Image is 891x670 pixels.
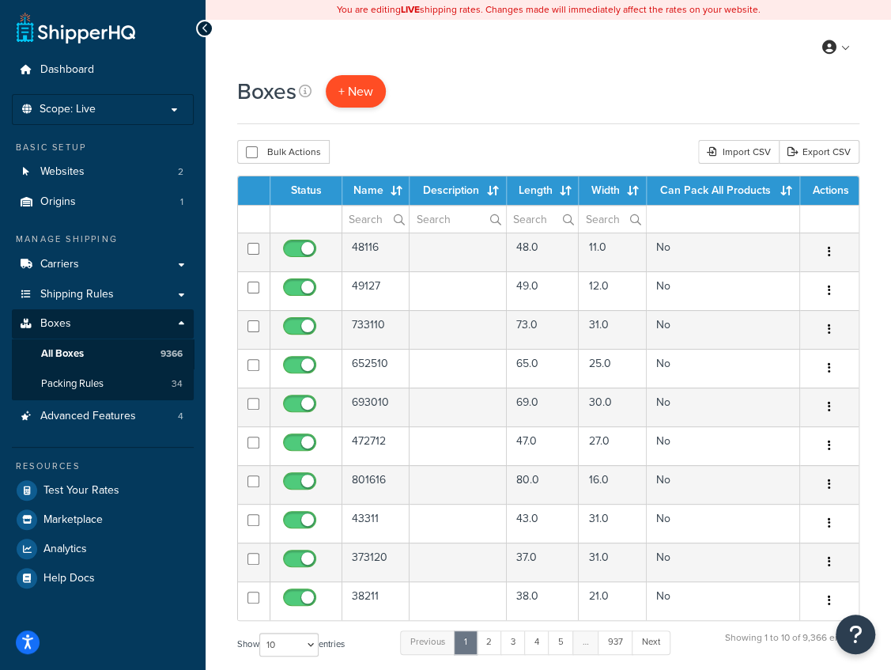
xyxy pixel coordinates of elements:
a: … [572,630,599,654]
span: Marketplace [43,513,103,527]
td: 49127 [342,271,410,310]
th: Status [270,176,342,205]
td: 37.0 [507,543,580,581]
td: 27.0 [579,426,646,465]
td: 652510 [342,349,410,388]
li: Advanced Features [12,402,194,431]
span: 9366 [160,347,183,361]
td: No [647,233,800,271]
td: 49.0 [507,271,580,310]
a: Marketplace [12,505,194,534]
a: Advanced Features 4 [12,402,194,431]
b: LIVE [401,2,420,17]
a: 4 [524,630,549,654]
td: 31.0 [579,543,646,581]
input: Search [342,206,410,233]
span: + New [338,82,373,100]
td: 31.0 [579,504,646,543]
td: No [647,543,800,581]
td: 80.0 [507,465,580,504]
th: Description : activate to sort column ascending [410,176,506,205]
a: 5 [548,630,574,654]
span: Scope: Live [40,103,96,116]
span: Advanced Features [40,410,136,423]
a: ShipperHQ Home [17,12,135,44]
a: Analytics [12,535,194,563]
span: Analytics [43,543,87,556]
td: 12.0 [579,271,646,310]
span: Origins [40,195,76,209]
a: Boxes [12,309,194,339]
td: 48116 [342,233,410,271]
span: Test Your Rates [43,484,119,498]
td: 43.0 [507,504,580,543]
span: Help Docs [43,572,95,585]
h1: Boxes [237,76,296,107]
td: No [647,581,800,620]
span: Dashboard [40,63,94,77]
a: + New [326,75,386,108]
li: Origins [12,187,194,217]
td: No [647,504,800,543]
li: All Boxes [12,339,194,369]
th: Can Pack All Products : activate to sort column ascending [647,176,800,205]
span: 1 [180,195,183,209]
th: Width : activate to sort column ascending [579,176,646,205]
td: 733110 [342,310,410,349]
a: Next [632,630,670,654]
a: Dashboard [12,55,194,85]
select: Showentries [259,633,319,657]
td: 21.0 [579,581,646,620]
div: Resources [12,460,194,473]
label: Show entries [237,633,345,657]
a: Help Docs [12,564,194,592]
div: Showing 1 to 10 of 9,366 entries [725,629,859,663]
td: No [647,426,800,465]
a: Shipping Rules [12,280,194,309]
th: Actions [800,176,859,205]
td: 47.0 [507,426,580,465]
td: No [647,465,800,504]
a: Test Your Rates [12,476,194,505]
span: All Boxes [41,347,84,361]
span: 34 [172,377,183,391]
input: Search [410,206,505,233]
td: No [647,349,800,388]
a: Export CSV [779,140,859,164]
a: 2 [476,630,502,654]
td: No [647,310,800,349]
a: Packing Rules 34 [12,369,194,399]
a: Carriers [12,250,194,279]
span: 2 [178,165,183,179]
td: 11.0 [579,233,646,271]
a: Previous [400,630,455,654]
button: Open Resource Center [836,615,875,654]
span: Shipping Rules [40,288,114,301]
div: Basic Setup [12,141,194,154]
td: 65.0 [507,349,580,388]
td: 373120 [342,543,410,581]
td: 693010 [342,388,410,426]
td: 38.0 [507,581,580,620]
td: 472712 [342,426,410,465]
a: Websites 2 [12,157,194,187]
a: 1 [454,630,478,654]
td: No [647,271,800,310]
input: Search [507,206,579,233]
span: Boxes [40,317,71,331]
td: No [647,388,800,426]
th: Name : activate to sort column ascending [342,176,410,205]
a: All Boxes 9366 [12,339,194,369]
td: 48.0 [507,233,580,271]
button: Bulk Actions [237,140,330,164]
a: Origins 1 [12,187,194,217]
td: 31.0 [579,310,646,349]
td: 69.0 [507,388,580,426]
